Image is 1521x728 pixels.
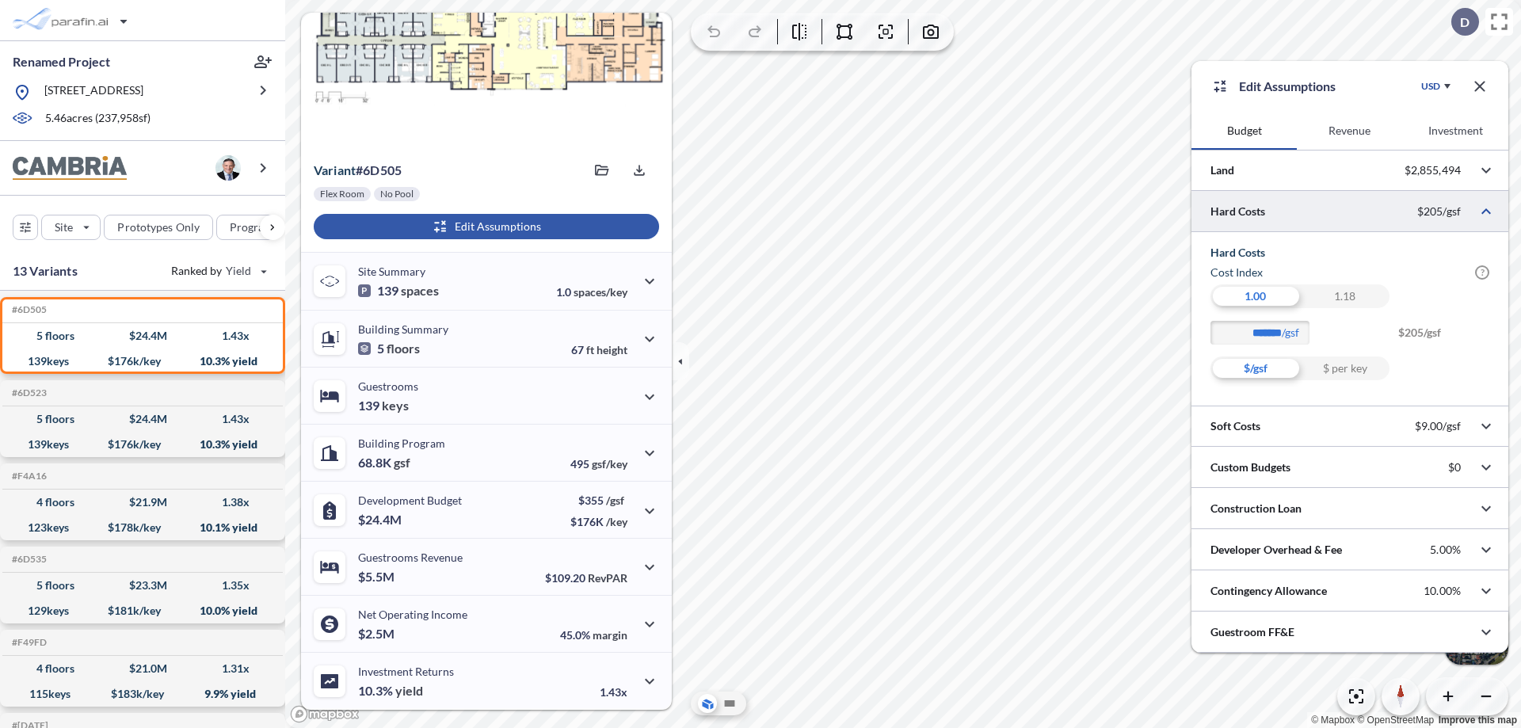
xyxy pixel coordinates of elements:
[358,626,397,642] p: $2.5M
[358,569,397,585] p: $5.5M
[290,705,360,723] a: Mapbox homepage
[45,110,151,128] p: 5.46 acres ( 237,958 sf)
[1282,325,1317,341] label: /gsf
[314,214,659,239] button: Edit Assumptions
[9,637,47,648] h5: Click to copy the code
[158,258,277,284] button: Ranked by Yield
[41,215,101,240] button: Site
[358,379,418,393] p: Guestrooms
[1424,584,1461,598] p: 10.00%
[1448,460,1461,475] p: $0
[215,155,241,181] img: user logo
[320,188,364,200] p: Flex Room
[588,571,627,585] span: RevPAR
[358,398,409,414] p: 139
[600,685,627,699] p: 1.43x
[13,156,127,181] img: BrandImage
[1210,265,1263,280] h6: Cost index
[382,398,409,414] span: keys
[1460,15,1470,29] p: D
[1405,163,1461,177] p: $2,855,494
[104,215,213,240] button: Prototypes Only
[226,263,252,279] span: Yield
[394,455,410,471] span: gsf
[13,53,110,71] p: Renamed Project
[358,494,462,507] p: Development Budget
[358,608,467,621] p: Net Operating Income
[1398,321,1489,356] span: $205/gsf
[1210,284,1300,308] div: 1.00
[358,265,425,278] p: Site Summary
[570,457,627,471] p: 495
[1475,265,1489,280] span: ?
[1439,715,1517,726] a: Improve this map
[1191,112,1297,150] button: Budget
[560,628,627,642] p: 45.0%
[1311,715,1355,726] a: Mapbox
[570,494,627,507] p: $355
[1403,112,1508,150] button: Investment
[401,283,439,299] span: spaces
[1210,459,1290,475] p: Custom Budgets
[358,455,410,471] p: 68.8K
[1210,624,1294,640] p: Guestroom FF&E
[387,341,420,356] span: floors
[380,188,414,200] p: No Pool
[1210,501,1302,516] p: Construction Loan
[1421,80,1440,93] div: USD
[358,283,439,299] p: 139
[9,471,47,482] h5: Click to copy the code
[358,436,445,450] p: Building Program
[698,694,717,713] button: Aerial View
[1210,418,1260,434] p: Soft Costs
[230,219,274,235] p: Program
[314,162,402,178] p: # 6d505
[545,571,627,585] p: $109.20
[44,82,143,102] p: [STREET_ADDRESS]
[358,341,420,356] p: 5
[606,494,624,507] span: /gsf
[358,683,423,699] p: 10.3%
[358,551,463,564] p: Guestrooms Revenue
[574,285,627,299] span: spaces/key
[216,215,302,240] button: Program
[9,554,47,565] h5: Click to copy the code
[1357,715,1434,726] a: OpenStreetMap
[314,162,356,177] span: Variant
[597,343,627,356] span: height
[395,683,423,699] span: yield
[720,694,739,713] button: Site Plan
[9,387,47,398] h5: Click to copy the code
[592,457,627,471] span: gsf/key
[1297,112,1402,150] button: Revenue
[556,285,627,299] p: 1.0
[1415,419,1461,433] p: $9.00/gsf
[358,665,454,678] p: Investment Returns
[1210,162,1234,178] p: Land
[571,343,627,356] p: 67
[358,512,404,528] p: $24.4M
[1239,77,1336,96] p: Edit Assumptions
[606,515,627,528] span: /key
[13,261,78,280] p: 13 Variants
[570,515,627,528] p: $176K
[1210,583,1327,599] p: Contingency Allowance
[1300,356,1389,380] div: $ per key
[593,628,627,642] span: margin
[1210,542,1342,558] p: Developer Overhead & Fee
[1430,543,1461,557] p: 5.00%
[1210,356,1300,380] div: $/gsf
[1210,245,1489,261] h5: Hard Costs
[55,219,73,235] p: Site
[1300,284,1389,308] div: 1.18
[117,219,200,235] p: Prototypes Only
[9,304,47,315] h5: Click to copy the code
[586,343,594,356] span: ft
[358,322,448,336] p: Building Summary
